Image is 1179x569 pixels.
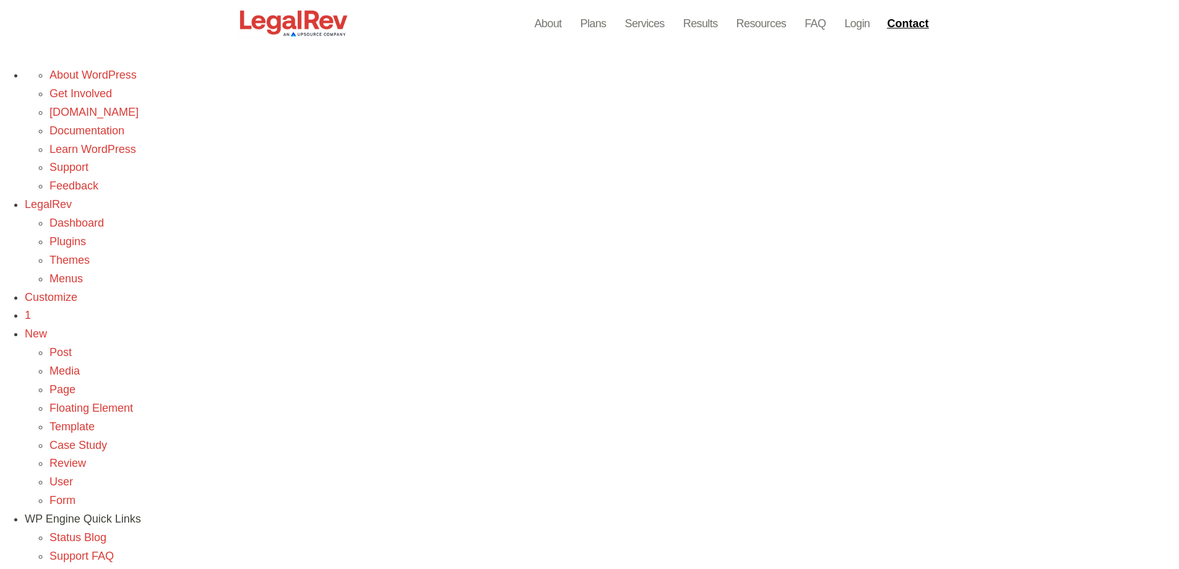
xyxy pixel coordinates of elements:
a: [DOMAIN_NAME] [50,106,139,118]
a: Plans [580,15,606,32]
a: Customize [25,291,77,303]
a: User [50,476,73,488]
a: Dashboard [50,217,104,229]
a: Review [50,457,86,469]
a: Feedback [50,180,98,192]
ul: About WordPress [25,103,1179,196]
ul: About WordPress [25,66,1179,103]
span: 1 [25,309,31,321]
a: Menus [50,272,83,285]
a: Get Involved [50,87,112,100]
a: FAQ [805,15,826,32]
a: Learn WordPress [50,143,136,155]
a: Documentation [50,124,124,137]
span: New [25,328,47,340]
a: About WordPress [50,69,137,81]
nav: Menu [534,15,870,32]
ul: LegalRev [25,214,1179,251]
a: Resources [736,15,787,32]
a: Results [683,15,718,32]
a: Status Blog [50,531,106,544]
a: Plugins [50,235,86,248]
a: Support FAQ [50,550,114,562]
a: Post [50,346,72,358]
a: Page [50,383,76,396]
ul: New [25,344,1179,510]
ul: LegalRev [25,251,1179,289]
a: Themes [50,254,90,266]
span: Contact [887,18,928,29]
a: Template [50,420,95,433]
a: About [534,15,561,32]
a: Services [625,15,665,32]
a: Case Study [50,439,107,451]
a: Support [50,161,89,173]
a: LegalRev [25,198,72,211]
a: Form [50,494,76,506]
a: Floating Element [50,402,133,414]
div: WP Engine Quick Links [25,510,1179,529]
a: Login [844,15,870,32]
a: Contact [882,14,936,33]
a: Media [50,365,80,377]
